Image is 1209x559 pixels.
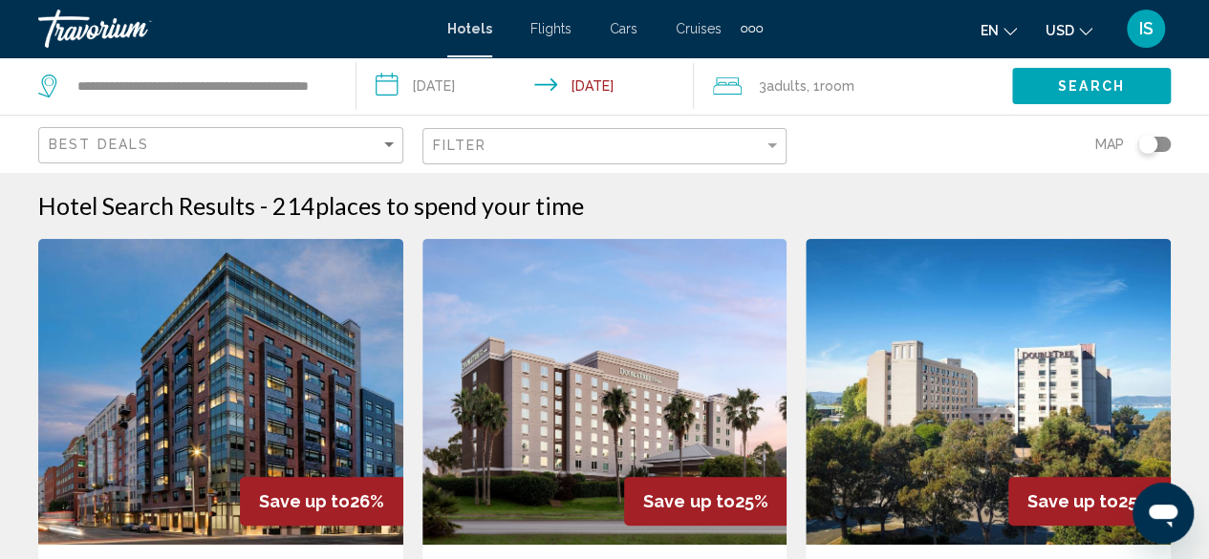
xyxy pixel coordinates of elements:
div: 25% [1008,477,1171,526]
a: Cars [610,21,637,36]
span: Adults [766,78,807,94]
mat-select: Sort by [49,138,398,154]
span: IS [1139,19,1154,38]
span: places to spend your time [315,191,584,220]
img: Hotel image [806,239,1171,545]
a: Flights [530,21,572,36]
img: Hotel image [422,239,788,545]
h1: Hotel Search Results [38,191,255,220]
h2: 214 [272,191,584,220]
span: Map [1095,131,1124,158]
button: Change language [981,16,1017,44]
button: Check-in date: Aug 15, 2025 Check-out date: Aug 17, 2025 [356,57,694,115]
button: Toggle map [1124,136,1171,153]
a: Cruises [676,21,722,36]
button: Travelers: 3 adults, 0 children [694,57,1012,115]
span: Best Deals [49,137,149,152]
button: Extra navigation items [741,13,763,44]
a: Travorium [38,10,428,48]
span: Save up to [1027,491,1118,511]
div: 25% [624,477,787,526]
span: USD [1046,23,1074,38]
div: 26% [240,477,403,526]
img: Hotel image [38,239,403,545]
span: en [981,23,999,38]
iframe: Button to launch messaging window [1133,483,1194,544]
span: , 1 [807,73,854,99]
span: Filter [433,138,487,153]
button: User Menu [1121,9,1171,49]
span: Search [1058,79,1125,95]
span: Save up to [259,491,350,511]
button: Search [1012,68,1171,103]
span: - [260,191,268,220]
span: Room [820,78,854,94]
a: Hotels [447,21,492,36]
button: Filter [422,127,788,166]
span: 3 [759,73,807,99]
button: Change currency [1046,16,1092,44]
span: Save up to [643,491,734,511]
